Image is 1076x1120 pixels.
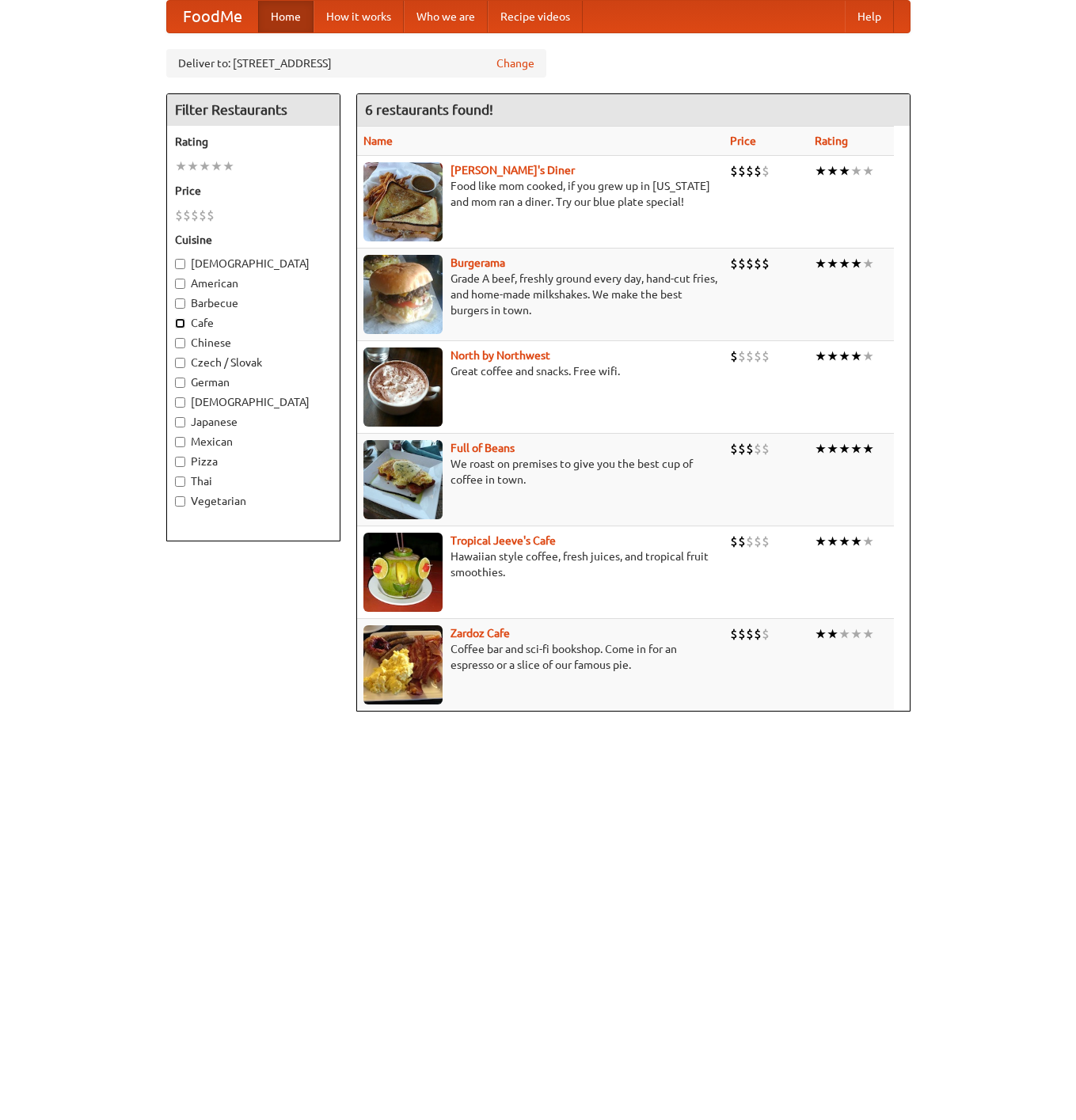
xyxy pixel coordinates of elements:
[730,533,738,550] li: $
[754,533,762,550] li: $
[815,347,827,365] li: ★
[738,162,746,180] li: $
[850,347,862,365] li: ★
[738,255,746,272] li: $
[167,1,258,32] a: FoodMe
[175,397,185,408] input: [DEMOGRAPHIC_DATA]
[191,207,199,224] li: $
[175,279,185,289] input: American
[815,440,827,457] li: ★
[827,347,838,365] li: ★
[827,625,838,643] li: ★
[738,533,746,550] li: $
[167,94,340,126] h4: Filter Restaurants
[175,232,332,248] h5: Cuisine
[746,255,754,272] li: $
[754,625,762,643] li: $
[404,1,488,32] a: Who we are
[175,374,332,390] label: German
[838,255,850,272] li: ★
[175,295,332,311] label: Barbecue
[827,440,838,457] li: ★
[827,533,838,550] li: ★
[363,255,443,334] img: burgerama.jpg
[815,162,827,180] li: ★
[762,162,770,180] li: $
[746,347,754,365] li: $
[496,55,534,71] a: Change
[838,625,850,643] li: ★
[850,533,862,550] li: ★
[207,207,215,224] li: $
[175,259,185,269] input: [DEMOGRAPHIC_DATA]
[175,394,332,410] label: [DEMOGRAPHIC_DATA]
[838,347,850,365] li: ★
[175,298,185,309] input: Barbecue
[175,473,332,489] label: Thai
[815,533,827,550] li: ★
[754,347,762,365] li: $
[746,162,754,180] li: $
[738,440,746,457] li: $
[187,158,199,175] li: ★
[363,363,717,379] p: Great coffee and snacks. Free wifi.
[850,440,862,457] li: ★
[175,437,185,447] input: Mexican
[862,162,874,180] li: ★
[838,162,850,180] li: ★
[222,158,234,175] li: ★
[746,625,754,643] li: $
[363,625,443,704] img: zardoz.jpg
[363,440,443,519] img: beans.jpg
[363,641,717,673] p: Coffee bar and sci-fi bookshop. Come in for an espresso or a slice of our famous pie.
[838,440,850,457] li: ★
[175,256,332,271] label: [DEMOGRAPHIC_DATA]
[175,183,332,199] h5: Price
[199,207,207,224] li: $
[730,135,756,147] a: Price
[175,493,332,509] label: Vegetarian
[175,335,332,351] label: Chinese
[862,347,874,365] li: ★
[815,625,827,643] li: ★
[762,255,770,272] li: $
[762,625,770,643] li: $
[175,158,187,175] li: ★
[738,347,746,365] li: $
[175,454,332,469] label: Pizza
[762,533,770,550] li: $
[730,625,738,643] li: $
[175,414,332,430] label: Japanese
[363,533,443,612] img: jeeves.jpg
[730,255,738,272] li: $
[850,625,862,643] li: ★
[199,158,211,175] li: ★
[175,496,185,507] input: Vegetarian
[730,440,738,457] li: $
[738,625,746,643] li: $
[175,207,183,224] li: $
[762,440,770,457] li: $
[363,271,717,318] p: Grade A beef, freshly ground every day, hand-cut fries, and home-made milkshakes. We make the bes...
[845,1,894,32] a: Help
[175,315,332,331] label: Cafe
[451,442,515,454] a: Full of Beans
[451,627,510,640] a: Zardoz Cafe
[862,440,874,457] li: ★
[258,1,314,32] a: Home
[175,378,185,388] input: German
[314,1,404,32] a: How it works
[451,349,550,362] b: North by Northwest
[862,255,874,272] li: ★
[211,158,222,175] li: ★
[850,255,862,272] li: ★
[363,178,717,210] p: Food like mom cooked, if you grew up in [US_STATE] and mom ran a diner. Try our blue plate special!
[175,338,185,348] input: Chinese
[754,440,762,457] li: $
[363,549,717,580] p: Hawaiian style coffee, fresh juices, and tropical fruit smoothies.
[363,162,443,241] img: sallys.jpg
[175,417,185,427] input: Japanese
[363,347,443,427] img: north.jpg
